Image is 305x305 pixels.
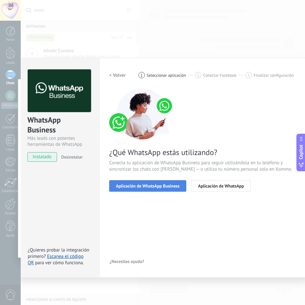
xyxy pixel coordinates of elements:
span: Conecta tu aplicación de WhatsApp Business para seguir utilizándola en tu teléfono y sincronizar ... [109,160,298,173]
button: Desinstalar [59,152,82,162]
span: Seleccionar aplicación [147,73,186,78]
span: ¿Quieres probar la integración primero? [28,247,89,259]
span: Aplicación de WhatsApp [198,184,244,188]
span: Copilot [298,145,304,160]
button: ¿Necesitas ayuda? [109,257,145,266]
div: Más leads con potentes herramientas de WhatsApp [27,135,90,147]
span: 2 [197,73,199,78]
a: Escanea el código QR [28,253,83,266]
button: < Volver [109,69,126,81]
span: Desinstalar [61,154,82,160]
h2: < Volver [109,72,126,78]
span: 1 [140,73,143,78]
span: instalado [28,152,57,162]
img: connect number [109,89,176,139]
span: ¿Necesitas ayuda? [110,259,144,264]
div: WhatsApp Business [27,115,90,135]
button: Aplicación de WhatsApp [191,180,251,192]
span: Finalizar configuración [254,73,294,78]
span: Aplicación de WhatsApp Business [116,184,180,188]
img: logo_main.png [28,69,91,112]
span: para ver cómo funciona. [35,260,84,266]
span: 3 [247,73,250,78]
button: Aplicación de WhatsApp Business [109,180,186,192]
span: Conectar Facebook [203,73,237,78]
span: ¿Qué WhatsApp estás utilizando? [109,147,298,157]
